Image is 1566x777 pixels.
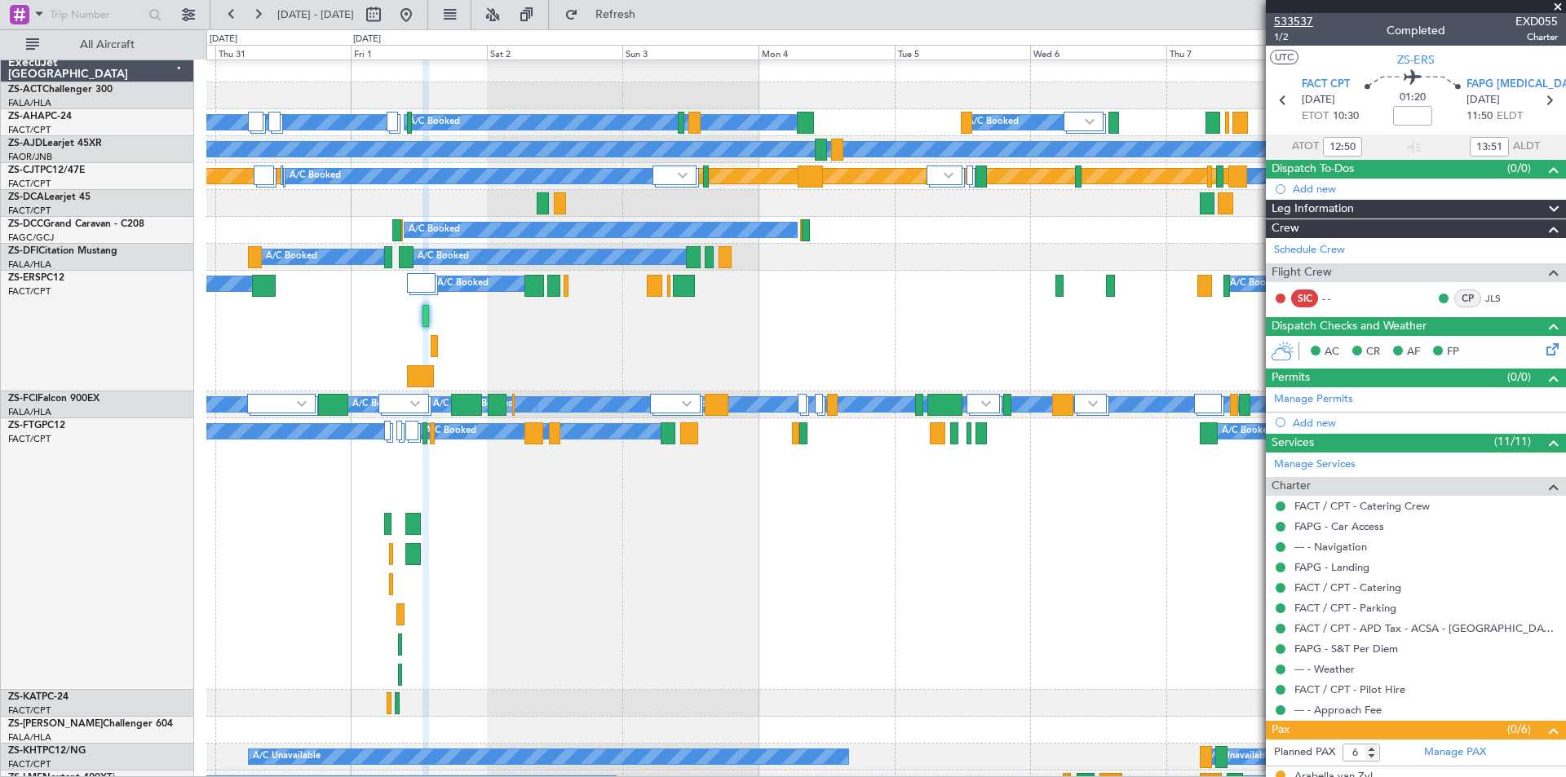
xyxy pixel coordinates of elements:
a: FAPG - Landing [1294,560,1369,574]
img: arrow-gray.svg [1088,400,1098,407]
a: ZS-FCIFalcon 900EX [8,394,100,404]
input: --:-- [1470,137,1509,157]
a: FACT/CPT [8,433,51,445]
div: A/C Booked [409,110,460,135]
img: arrow-gray.svg [678,172,688,179]
span: ZS-FTG [8,421,42,430]
div: A/C Booked [418,245,469,269]
a: FAPG - S&T Per Diem [1294,642,1398,656]
div: Sat 2 [487,45,623,60]
span: ZS-AHA [8,112,45,121]
input: --:-- [1323,137,1362,157]
a: --- - Approach Fee [1294,703,1382,717]
a: JLS [1485,291,1522,306]
div: Sun 3 [622,45,759,60]
div: A/C Booked [1222,419,1273,444]
span: [DATE] - [DATE] [277,7,354,22]
span: Leg Information [1272,200,1354,219]
div: Wed 6 [1030,45,1166,60]
span: ELDT [1497,108,1523,125]
span: Charter [1515,30,1558,44]
a: --- - Weather [1294,662,1355,676]
span: Refresh [582,9,650,20]
div: A/C Booked [967,110,1019,135]
a: FALA/HLA [8,406,51,418]
span: ZS-DCC [8,219,43,229]
a: Schedule Crew [1274,242,1345,258]
div: A/C Booked [433,392,484,417]
span: ZS-KAT [8,692,42,702]
span: All Aircraft [42,39,172,51]
span: Dispatch To-Dos [1272,160,1354,179]
label: Planned PAX [1274,744,1335,761]
span: 10:30 [1333,108,1359,125]
a: FACT / CPT - APD Tax - ACSA - [GEOGRAPHIC_DATA] International FACT / CPT [1294,621,1558,635]
span: (11/11) [1494,433,1531,450]
span: ZS-ERS [1397,51,1435,68]
div: A/C Unavailable [253,744,321,769]
a: ZS-AHAPC-24 [8,112,72,121]
span: (0/0) [1507,369,1531,386]
a: --- - Navigation [1294,540,1367,554]
div: [DATE] [210,33,237,46]
a: ZS-AJDLearjet 45XR [8,139,102,148]
img: arrow-gray.svg [981,400,991,407]
img: arrow-gray.svg [297,400,307,407]
a: Manage Permits [1274,391,1353,408]
img: arrow-gray.svg [1085,118,1095,125]
div: A/C Booked [437,272,489,296]
a: FACT/CPT [8,704,51,717]
a: ZS-DFICitation Mustang [8,246,117,256]
span: AC [1325,344,1339,360]
a: FACT / CPT - Catering [1294,581,1401,594]
a: FACT / CPT - Parking [1294,601,1396,615]
a: FAGC/GCJ [8,232,54,244]
a: FAOR/JNB [8,151,52,163]
span: ZS-DFI [8,246,38,256]
a: Manage PAX [1424,744,1486,761]
div: A/C Unavailable [1205,744,1272,769]
a: FACT / CPT - Pilot Hire [1294,682,1405,696]
a: ZS-KHTPC12/NG [8,746,86,756]
a: ZS-FTGPC12 [8,421,65,430]
span: ZS-[PERSON_NAME] [8,719,103,729]
a: ZS-[PERSON_NAME]Challenger 604 [8,719,173,729]
span: AF [1407,344,1420,360]
div: Thu 31 [215,45,352,60]
div: Thu 7 [1166,45,1303,60]
div: Mon 4 [759,45,895,60]
span: (0/0) [1507,160,1531,177]
a: FACT/CPT [8,205,51,217]
a: ZS-DCALearjet 45 [8,192,91,202]
span: FP [1447,344,1459,360]
span: EXD055 [1515,13,1558,30]
a: FALA/HLA [8,97,51,109]
span: ZS-AJD [8,139,42,148]
div: SIC [1291,289,1318,307]
span: ZS-ERS [8,273,41,283]
span: ZS-KHT [8,746,42,756]
div: A/C Booked [290,164,341,188]
input: Trip Number [50,2,144,27]
span: Services [1272,434,1314,453]
span: Crew [1272,219,1299,238]
a: ZS-ACTChallenger 300 [8,85,113,95]
img: arrow-gray.svg [944,172,953,179]
span: 11:50 [1466,108,1493,125]
div: Completed [1387,22,1445,39]
a: FACT/CPT [8,124,51,136]
span: Permits [1272,369,1310,387]
div: A/C Booked [425,419,476,444]
a: Manage Services [1274,457,1356,473]
div: Fri 1 [351,45,487,60]
button: All Aircraft [18,32,177,58]
span: ZS-CJT [8,166,40,175]
a: FACT/CPT [8,758,51,770]
a: ZS-ERSPC12 [8,273,64,283]
a: ZS-CJTPC12/47E [8,166,85,175]
span: 533537 [1274,13,1313,30]
span: Dispatch Checks and Weather [1272,317,1427,336]
span: Charter [1272,477,1311,496]
span: ZS-ACT [8,85,42,95]
span: CR [1366,344,1380,360]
